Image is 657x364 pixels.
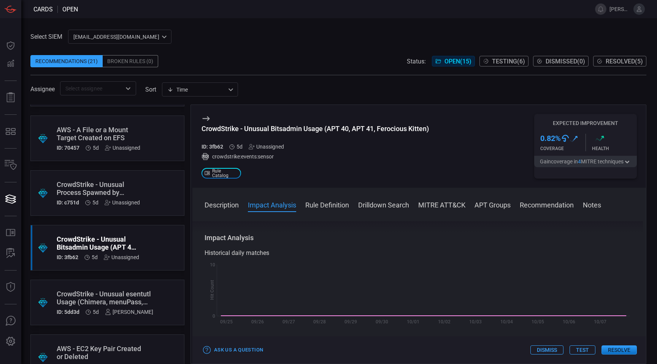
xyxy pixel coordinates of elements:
[105,145,140,151] div: Unassigned
[62,6,78,13] span: open
[282,319,295,324] text: 09/27
[592,146,637,151] div: Health
[533,56,589,66] button: Dismissed(0)
[220,319,233,324] text: 09/25
[2,122,20,141] button: MITRE - Detection Posture
[540,134,561,143] h3: 0.82 %
[594,319,606,324] text: 10/07
[520,200,574,209] button: Recommendation
[145,86,156,93] label: sort
[249,144,284,150] div: Unassigned
[500,319,513,324] text: 10/04
[2,190,20,208] button: Cards
[167,86,226,93] div: Time
[2,244,20,263] button: ALERT ANALYSIS
[534,156,637,167] button: Gaincoverage in4MITRE techniques
[93,145,99,151] span: Oct 09, 2025 8:09 AM
[313,319,326,324] text: 09/28
[407,319,419,324] text: 10/01
[205,200,239,209] button: Description
[606,58,643,65] span: Resolved ( 5 )
[57,235,139,251] div: CrowdStrike - Unusual Bitsadmin Usage (APT 40, APT 41, Ferocious Kitten)
[474,200,511,209] button: APT Groups
[213,313,215,319] text: 0
[2,36,20,55] button: Dashboard
[344,319,357,324] text: 09/29
[2,278,20,296] button: Threat Intelligence
[570,345,595,355] button: Test
[438,319,451,324] text: 10/02
[418,200,465,209] button: MITRE ATT&CK
[202,344,265,356] button: Ask Us a Question
[202,153,429,160] div: crowdstrike:events:sensor
[205,248,634,258] div: Historical daily matches
[104,254,139,260] div: Unassigned
[202,144,223,150] h5: ID: 3fb62
[57,345,145,361] div: AWS - EC2 Key Pair Created or Deleted
[57,254,78,260] h5: ID: 3fb62
[358,200,409,209] button: Drilldown Search
[2,156,20,174] button: Inventory
[251,319,264,324] text: 09/26
[2,332,20,351] button: Preferences
[2,55,20,73] button: Detections
[62,84,121,93] input: Select assignee
[593,56,646,66] button: Resolved(5)
[479,56,528,66] button: Testing(6)
[444,58,471,65] span: Open ( 15 )
[57,290,153,306] div: CrowdStrike - Unusual esentutl Usage (Chimera, menuPass, TA551)
[57,126,140,142] div: AWS - A File or a Mount Target Created on EFS
[305,200,349,209] button: Rule Definition
[92,254,98,260] span: Oct 09, 2025 8:08 AM
[57,309,79,315] h5: ID: 5dd3d
[57,180,140,196] div: CrowdStrike - Unusual Process Spawned by Tomcat
[105,309,153,315] div: [PERSON_NAME]
[601,345,637,355] button: Resolve
[546,58,585,65] span: Dismissed ( 0 )
[407,58,426,65] span: Status:
[609,6,630,12] span: [PERSON_NAME].[PERSON_NAME]
[376,319,388,324] text: 09/30
[103,55,158,67] div: Broken Rules (0)
[236,144,243,150] span: Oct 09, 2025 8:08 AM
[2,312,20,330] button: Ask Us A Question
[563,319,575,324] text: 10/06
[123,83,133,94] button: Open
[30,85,55,93] span: Assignee
[534,120,637,126] h5: Expected Improvement
[30,55,103,67] div: Recommendations (21)
[105,199,140,206] div: Unassigned
[73,33,159,41] p: [EMAIL_ADDRESS][DOMAIN_NAME]
[33,6,53,13] span: Cards
[540,146,586,151] div: Coverage
[530,345,563,355] button: Dismiss
[57,199,79,206] h5: ID: c751d
[532,319,544,324] text: 10/05
[432,56,475,66] button: Open(15)
[92,199,98,206] span: Oct 09, 2025 8:09 AM
[202,125,429,133] div: CrowdStrike - Unusual Bitsadmin Usage (APT 40, APT 41, Ferocious Kitten)
[492,58,525,65] span: Testing ( 6 )
[205,233,634,242] h3: Impact Analysis
[2,89,20,107] button: Reports
[469,319,482,324] text: 10/03
[578,158,581,165] span: 4
[30,33,62,40] label: Select SIEM
[209,280,215,300] text: Hit Count
[2,224,20,242] button: Rule Catalog
[583,200,601,209] button: Notes
[93,309,99,315] span: Oct 09, 2025 8:08 AM
[57,145,79,151] h5: ID: 70457
[210,262,215,267] text: 10
[212,169,238,178] span: Rule Catalog
[248,200,296,209] button: Impact Analysis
